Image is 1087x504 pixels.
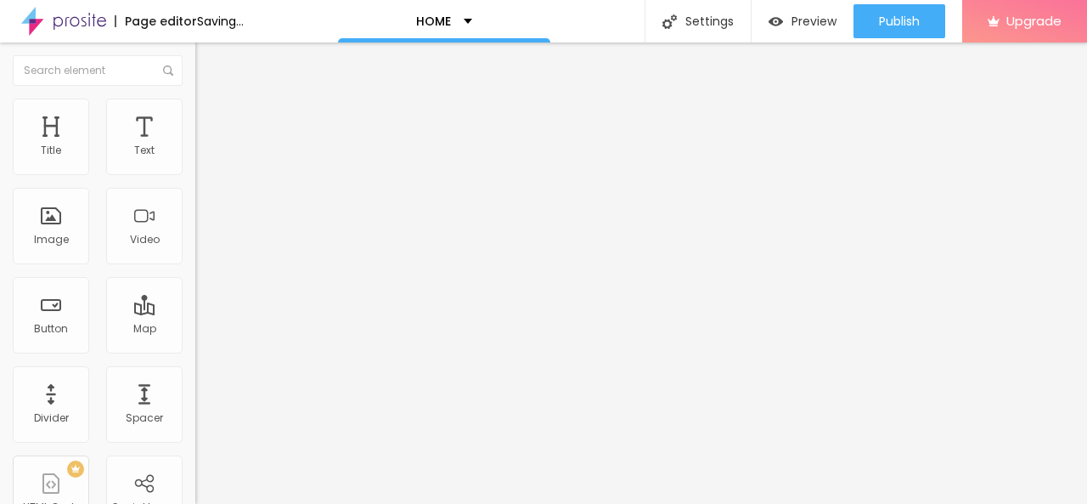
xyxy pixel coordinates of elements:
[126,412,163,424] div: Spacer
[752,4,853,38] button: Preview
[133,323,156,335] div: Map
[115,15,197,27] div: Page editor
[34,412,69,424] div: Divider
[195,42,1087,504] iframe: Editor
[662,14,677,29] img: Icone
[134,144,155,156] div: Text
[130,234,160,246] div: Video
[853,4,945,38] button: Publish
[1006,14,1062,28] span: Upgrade
[879,14,920,28] span: Publish
[769,14,783,29] img: view-1.svg
[416,15,451,27] p: HOME
[34,234,69,246] div: Image
[13,55,183,86] input: Search element
[41,144,61,156] div: Title
[163,65,173,76] img: Icone
[34,323,68,335] div: Button
[791,14,836,28] span: Preview
[197,15,244,27] div: Saving...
